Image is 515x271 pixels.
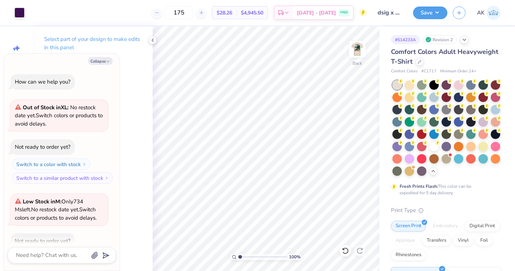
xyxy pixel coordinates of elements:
[12,158,90,170] button: Switch to a color with stock
[391,35,420,44] div: # 514233A
[477,6,501,20] a: AK
[340,10,348,15] span: FREE
[391,47,498,66] span: Comfort Colors Adult Heavyweight T-Shirt
[15,104,103,127] span: Switch colors or products to avoid delays.
[465,221,500,232] div: Digital Print
[476,235,493,246] div: Foil
[88,57,112,65] button: Collapse
[217,9,232,17] span: $28.26
[23,198,61,205] strong: Low Stock in M :
[428,221,463,232] div: Embroidery
[350,42,365,56] img: Back
[105,176,109,180] img: Switch to a similar product with stock
[372,5,408,20] input: Untitled Design
[241,9,263,17] span: $4,945.50
[413,7,447,19] button: Save
[424,35,457,44] div: Revision 2
[15,78,71,85] div: How can we help you?
[391,68,418,75] span: Comfort Colors
[31,206,79,213] span: No restock date yet.
[297,9,336,17] span: [DATE] - [DATE]
[15,237,71,245] div: Not ready to order yet?
[391,206,501,215] div: Print Type
[12,172,113,184] button: Switch to a similar product with stock
[44,35,141,52] p: Select part of your design to make edits in this panel
[165,6,193,19] input: – –
[15,198,97,221] span: Only 734 Ms left. Switch colors or products to avoid delays.
[400,183,489,196] div: This color can be expedited for 5 day delivery.
[82,162,86,166] img: Switch to a color with stock
[289,254,301,260] span: 100 %
[15,143,71,151] div: Not ready to order yet?
[486,6,501,20] img: Annie Kapple
[421,68,437,75] span: # C1717
[453,235,473,246] div: Vinyl
[391,235,420,246] div: Applique
[391,250,426,261] div: Rhinestones
[23,104,70,111] strong: Out of Stock in XL :
[440,68,476,75] span: Minimum Order: 24 +
[400,183,438,189] strong: Fresh Prints Flash:
[422,235,451,246] div: Transfers
[477,9,485,17] span: AK
[391,221,426,232] div: Screen Print
[353,60,362,67] div: Back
